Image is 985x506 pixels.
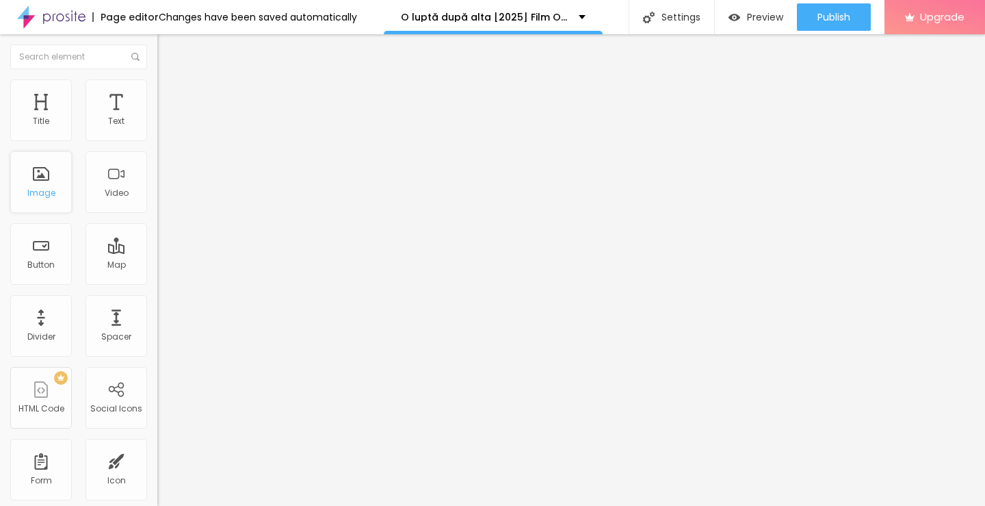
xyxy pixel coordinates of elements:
div: Divider [27,332,55,342]
div: Changes have been saved automatically [159,12,357,22]
div: Page editor [92,12,159,22]
img: Icone [643,12,655,23]
button: Publish [797,3,871,31]
div: Map [107,260,126,270]
div: Form [31,476,52,485]
input: Search element [10,45,147,69]
div: Icon [107,476,126,485]
div: Social Icons [90,404,142,414]
div: Text [108,116,124,126]
p: O luptă după alta [2025] Film Online Subtitrat Română FULL HD [401,12,568,22]
div: Title [33,116,49,126]
span: Preview [747,12,783,23]
span: Publish [817,12,850,23]
img: view-1.svg [728,12,740,23]
span: Upgrade [920,11,964,23]
iframe: Editor [157,34,985,506]
div: HTML Code [18,404,64,414]
div: Video [105,188,129,198]
button: Preview [715,3,797,31]
div: Spacer [101,332,131,342]
div: Image [27,188,55,198]
img: Icone [131,53,140,61]
div: Button [27,260,55,270]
